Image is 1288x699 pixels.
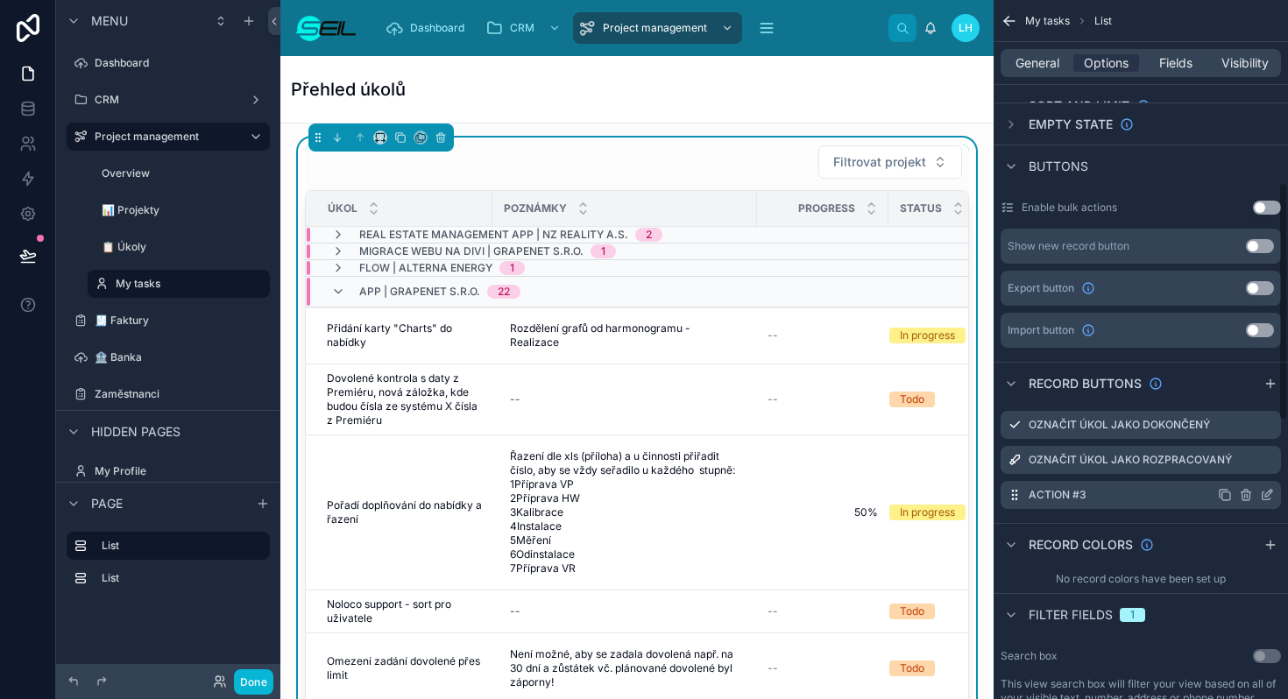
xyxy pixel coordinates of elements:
label: List [102,539,256,553]
a: Project management [67,123,270,151]
a: Není možné, aby se zadala dovolená např. na 30 dní a zůstátek vč. plánované dovolené byl záporny! [503,640,747,696]
span: Page [91,495,123,512]
label: Action #3 [1029,488,1086,502]
div: Show new record button [1008,239,1129,253]
a: -- [768,328,878,342]
span: -- [768,328,778,342]
label: Overview [102,166,266,180]
a: Dashboard [380,12,477,44]
span: Filtrovat projekt [833,153,926,171]
span: Visibility [1221,54,1269,72]
label: CRM [95,93,242,107]
span: -- [768,604,778,618]
span: General [1016,54,1059,72]
label: Project management [95,130,235,144]
div: In progress [900,328,955,343]
div: 1 [1130,608,1135,622]
span: Status [900,201,942,215]
a: Todo [889,392,1043,407]
label: 📋 Úkoly [102,240,266,254]
a: -- [768,392,878,406]
a: Zaměstnanci [67,380,270,408]
a: Overview [88,159,270,187]
a: Dashboard [67,49,270,77]
span: Import button [1008,323,1074,337]
div: Todo [900,392,924,407]
div: -- [510,604,520,618]
label: 🏦 Banka [95,350,266,364]
a: My Profile [67,457,270,485]
div: 22 [498,285,510,299]
label: Dashboard [95,56,266,70]
span: Migrace webu na Divi | GrapeNet s.r.o. [359,244,584,258]
div: scrollable content [56,524,280,610]
div: 1 [601,244,605,258]
div: 2 [646,228,652,242]
span: Export button [1008,281,1074,295]
label: Zaměstnanci [95,387,266,401]
label: My Profile [95,464,266,478]
a: Rozdělení grafů od harmonogramu - Realizace [503,314,747,357]
span: Buttons [1029,158,1088,175]
span: -- [768,661,778,675]
span: LH [959,21,973,35]
span: Record buttons [1029,375,1142,392]
a: Řazení dle xls (příloha) a u činnosti přiřadit číslo, aby se vždy seřadilo u každého stupně: 1Pří... [503,442,747,582]
label: Označit úkol jako dokončený [1029,418,1210,432]
a: 50% [768,505,878,519]
a: 📋 Úkoly [88,233,270,261]
a: CRM [67,86,270,114]
div: 1 [510,261,514,275]
label: Označit úkol jako rozpracovaný [1029,453,1232,467]
div: Todo [900,604,924,619]
span: Real estate Management app | NZ Reality a.s. [359,228,628,242]
span: Není možné, aby se zadala dovolená např. na 30 dní a zůstátek vč. plánované dovolené byl záporny! [510,647,740,689]
span: Record colors [1029,536,1133,554]
a: My tasks [88,270,270,298]
div: In progress [900,505,955,520]
span: Menu [91,12,128,30]
span: Project management [603,21,707,35]
a: In progress [889,328,1043,343]
label: List [102,571,263,585]
a: -- [768,604,878,618]
a: In progress [889,505,1043,520]
span: Poznámky [504,201,567,215]
a: 🏦 Banka [67,343,270,371]
span: Empty state [1029,116,1113,133]
span: -- [768,392,778,406]
span: My tasks [1025,14,1070,28]
span: Rozdělení grafů od harmonogramu - Realizace [510,321,740,349]
label: My tasks [116,277,259,291]
a: Todo [889,660,1043,676]
h1: Přehled úkolů [291,77,406,102]
span: Options [1084,54,1129,72]
span: CRM [510,21,534,35]
span: Omezení zadání dovolené přes limit [327,654,482,682]
div: No record colors have been set up [994,565,1288,593]
label: 🧾 Faktury [95,314,266,328]
button: Select Button [818,145,962,179]
label: 📊 Projekty [102,203,266,217]
a: 📊 Projekty [88,196,270,224]
a: -- [768,661,878,675]
span: Řazení dle xls (příloha) a u činnosti přiřadit číslo, aby se vždy seřadilo u každého stupně: 1Pří... [510,449,740,575]
span: Flow | Alterna Energy [359,261,492,275]
button: Done [234,669,273,695]
label: Search box [1001,649,1058,663]
a: Pořadí doplňování do nabídky a řazení [327,498,482,526]
span: App | GrapeNet s.r.o. [359,285,480,299]
a: Přidání karty "Charts" do nabídky [327,321,482,349]
span: List [1094,14,1112,28]
a: CRM [480,12,570,44]
a: -- [503,597,747,625]
a: -- [503,385,747,413]
a: Project management [573,12,742,44]
a: Noloco support - sort pro uživatele [327,597,482,625]
div: Todo [900,660,924,676]
a: Dovolené kontrola s daty z Premiéru, nová záložka, kde budou čísla ze systému X čísla z Premiéru [327,371,482,427]
span: Úkol [328,201,357,215]
span: Fields [1159,54,1192,72]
